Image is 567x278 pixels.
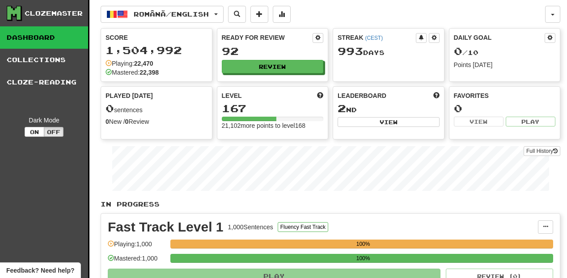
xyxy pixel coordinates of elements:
[173,240,553,249] div: 100%
[338,46,440,57] div: Day s
[6,266,74,275] span: Open feedback widget
[228,223,273,232] div: 1,000 Sentences
[44,127,63,137] button: Off
[134,10,209,18] span: Română / English
[454,33,545,43] div: Daily Goal
[173,254,553,263] div: 100%
[140,69,159,76] strong: 22,398
[25,9,83,18] div: Clozemaster
[228,6,246,23] button: Search sentences
[454,103,556,114] div: 0
[108,254,166,269] div: Mastered: 1,000
[338,102,346,114] span: 2
[106,117,207,126] div: New / Review
[101,6,224,23] button: Română/English
[106,45,207,56] div: 1,504,992
[454,117,504,126] button: View
[338,91,386,100] span: Leaderboard
[25,127,44,137] button: On
[278,222,328,232] button: Fluency Fast Track
[106,91,153,100] span: Played [DATE]
[222,91,242,100] span: Level
[108,220,224,234] div: Fast Track Level 1
[222,60,324,73] button: Review
[7,116,81,125] div: Dark Mode
[273,6,291,23] button: More stats
[365,35,383,41] a: (CEST)
[454,91,556,100] div: Favorites
[250,6,268,23] button: Add sentence to collection
[338,45,363,57] span: 993
[338,117,440,127] button: View
[454,60,556,69] div: Points [DATE]
[222,46,324,57] div: 92
[134,60,153,67] strong: 22,470
[101,200,560,209] p: In Progress
[506,117,555,126] button: Play
[108,240,166,254] div: Playing: 1,000
[454,45,462,57] span: 0
[106,59,153,68] div: Playing:
[317,91,323,100] span: Score more points to level up
[106,102,114,114] span: 0
[433,91,440,100] span: This week in points, UTC
[338,103,440,114] div: nd
[106,33,207,42] div: Score
[222,103,324,114] div: 167
[125,118,129,125] strong: 0
[222,121,324,130] div: 21,102 more points to level 168
[106,103,207,114] div: sentences
[106,118,109,125] strong: 0
[454,49,478,56] span: / 10
[338,33,416,42] div: Streak
[222,33,313,42] div: Ready for Review
[524,146,560,156] a: Full History
[106,68,159,77] div: Mastered:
